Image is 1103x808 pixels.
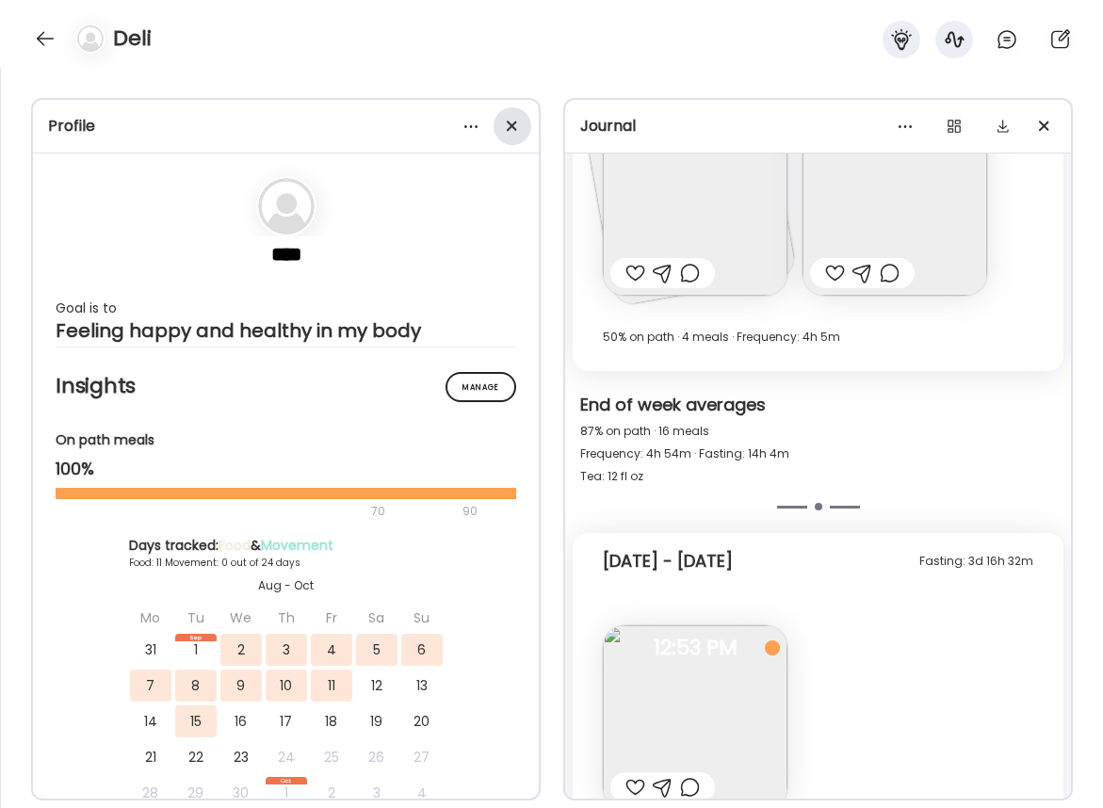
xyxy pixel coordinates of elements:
div: 27 [401,741,443,773]
div: Manage [446,372,516,402]
div: Days tracked: & [129,536,444,556]
div: End of week averages [580,394,1056,420]
div: 6 [401,634,443,666]
div: 9 [220,670,262,702]
span: 12:53 PM [603,639,787,656]
div: 13 [401,670,443,702]
div: Goal is to [56,297,516,319]
div: Feeling happy and healthy in my body [56,319,516,342]
img: images%2FM5Era0hLlHRN3oKWruNt88CvUHW2%2Fx6KXMYtYZL5jqN0914RP%2F94ZNYs1YqfTDdUeToaVt_240 [603,111,787,296]
div: On path meals [56,430,516,450]
div: 87% on path · 16 meals Frequency: 4h 54m · Fasting: 14h 4m Tea: 12 fl oz [580,420,1056,488]
div: Food: 11 Movement: 0 out of 24 days [129,556,444,570]
div: 4 [311,634,352,666]
div: 25 [311,741,352,773]
div: 20 [401,705,443,737]
div: 3 [266,634,307,666]
div: 100% [56,458,516,480]
div: Tu [175,602,217,634]
div: 5 [356,634,397,666]
div: Su [401,602,443,634]
div: Fr [311,602,352,634]
div: 70 [56,500,457,523]
h2: Insights [56,372,516,400]
div: 19 [356,705,397,737]
div: Aug - Oct [129,577,444,594]
div: 26 [356,741,397,773]
div: 24 [266,741,307,773]
img: bg-avatar-default.svg [77,25,104,52]
div: 2 [220,634,262,666]
div: 8 [175,670,217,702]
div: 18 [311,705,352,737]
div: Fasting: 3d 16h 32m [919,550,1033,573]
div: 12 [356,670,397,702]
div: 90 [461,500,479,523]
div: 17 [266,705,307,737]
div: 22 [175,741,217,773]
span: Food [219,536,251,555]
div: 1 [175,634,217,666]
div: Mo [130,602,171,634]
div: 31 [130,634,171,666]
span: Movement [261,536,333,555]
div: Sep [175,634,217,641]
div: 10 [266,670,307,702]
div: Journal [580,115,1056,137]
div: 21 [130,741,171,773]
img: images%2FM5Era0hLlHRN3oKWruNt88CvUHW2%2Ffhb0x5NGWYqb4nWyNLQU%2FMK4uZrYzlQ61NmpSg2Pn_240 [803,111,987,296]
div: Sa [356,602,397,634]
div: 14 [130,705,171,737]
div: 23 [220,741,262,773]
div: [DATE] - [DATE] [603,550,733,573]
div: We [220,602,262,634]
h4: Deli [113,24,152,54]
img: bg-avatar-default.svg [258,178,315,234]
div: 15 [175,705,217,737]
div: 50% on path · 4 meals · Frequency: 4h 5m [603,326,1033,348]
div: Profile [48,115,524,137]
div: Oct [266,777,307,784]
div: 7 [130,670,171,702]
div: 16 [220,705,262,737]
div: 11 [311,670,352,702]
div: Th [266,602,307,634]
